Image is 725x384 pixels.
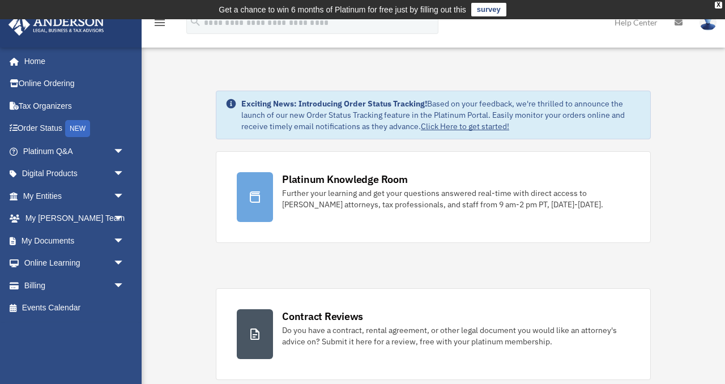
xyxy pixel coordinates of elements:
a: My Documentsarrow_drop_down [8,229,142,252]
span: arrow_drop_down [113,140,136,163]
div: NEW [65,120,90,137]
a: Online Learningarrow_drop_down [8,252,142,275]
a: menu [153,20,167,29]
span: arrow_drop_down [113,207,136,231]
span: arrow_drop_down [113,185,136,208]
i: menu [153,16,167,29]
div: close [715,2,722,8]
a: My Entitiesarrow_drop_down [8,185,142,207]
span: arrow_drop_down [113,229,136,253]
div: Platinum Knowledge Room [282,172,408,186]
a: Digital Productsarrow_drop_down [8,163,142,185]
div: Do you have a contract, rental agreement, or other legal document you would like an attorney's ad... [282,325,630,347]
a: Platinum Knowledge Room Further your learning and get your questions answered real-time with dire... [216,151,651,243]
img: Anderson Advisors Platinum Portal [5,14,108,36]
strong: Exciting News: Introducing Order Status Tracking! [241,99,427,109]
a: Click Here to get started! [421,121,509,131]
span: arrow_drop_down [113,252,136,275]
a: Online Ordering [8,72,142,95]
i: search [189,15,202,28]
a: Contract Reviews Do you have a contract, rental agreement, or other legal document you would like... [216,288,651,380]
div: Further your learning and get your questions answered real-time with direct access to [PERSON_NAM... [282,187,630,210]
img: User Pic [700,14,717,31]
a: survey [471,3,506,16]
a: Billingarrow_drop_down [8,274,142,297]
span: arrow_drop_down [113,163,136,186]
a: Home [8,50,136,72]
a: Tax Organizers [8,95,142,117]
a: Platinum Q&Aarrow_drop_down [8,140,142,163]
div: Get a chance to win 6 months of Platinum for free just by filling out this [219,3,466,16]
span: arrow_drop_down [113,274,136,297]
div: Based on your feedback, we're thrilled to announce the launch of our new Order Status Tracking fe... [241,98,641,132]
div: Contract Reviews [282,309,363,323]
a: My [PERSON_NAME] Teamarrow_drop_down [8,207,142,230]
a: Order StatusNEW [8,117,142,140]
a: Events Calendar [8,297,142,319]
